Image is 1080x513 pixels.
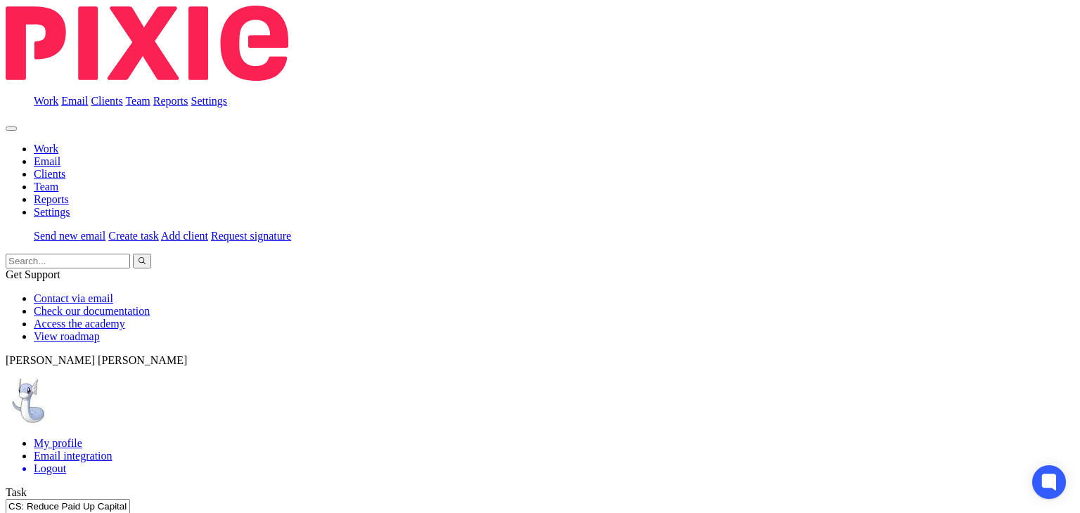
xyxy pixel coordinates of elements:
a: Email [61,95,88,107]
a: Team [125,95,150,107]
a: View roadmap [34,330,100,342]
a: Settings [191,95,228,107]
a: Logout [34,462,1074,475]
a: Clients [34,168,65,180]
a: Clients [91,95,122,107]
a: My profile [34,437,82,449]
p: [PERSON_NAME] [PERSON_NAME] [6,354,1074,367]
a: Email integration [34,450,112,462]
a: Settings [34,206,70,218]
a: Request signature [211,230,291,242]
a: Work [34,143,58,155]
a: Add client [161,230,208,242]
a: Reports [34,193,69,205]
span: Logout [34,462,66,474]
a: Check our documentation [34,305,150,317]
label: Task [6,486,27,498]
a: Contact via email [34,292,113,304]
a: Reports [153,95,188,107]
a: Work [34,95,58,107]
input: Search [6,254,130,268]
a: Team [34,181,58,193]
button: Search [133,254,151,268]
a: Email [34,155,60,167]
a: Create task [108,230,159,242]
a: Send new email [34,230,105,242]
img: Pixie [6,6,288,81]
img: images.jfif [6,378,51,423]
a: Access the academy [34,318,125,330]
span: Get Support [6,268,60,280]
